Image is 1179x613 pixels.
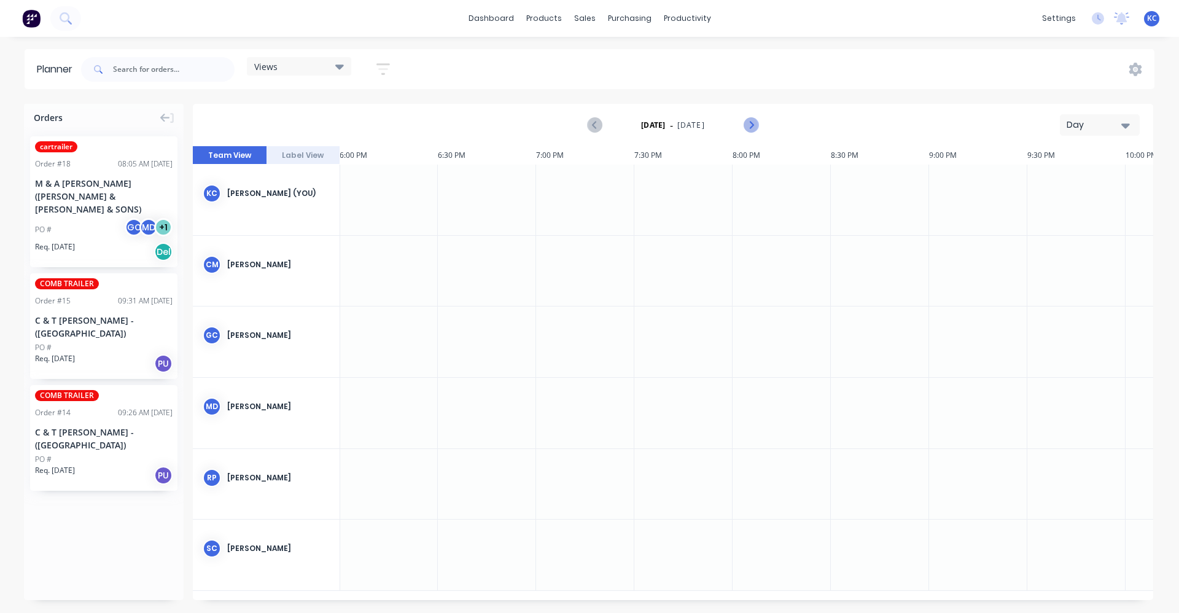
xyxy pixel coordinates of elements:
input: Search for orders... [113,57,235,82]
div: 7:00 PM [536,146,634,165]
div: C & T [PERSON_NAME] - ([GEOGRAPHIC_DATA]) [35,426,173,451]
div: 09:31 AM [DATE] [118,295,173,306]
div: [PERSON_NAME] [227,330,330,341]
div: 8:30 PM [831,146,929,165]
div: 8:00 PM [733,146,831,165]
span: cartrailer [35,141,77,152]
span: COMB TRAILER [35,278,99,289]
div: [PERSON_NAME] (You) [227,188,330,199]
button: Next page [744,117,758,133]
div: 08:05 AM [DATE] [118,158,173,170]
div: MD [139,218,158,236]
div: 09:26 AM [DATE] [118,407,173,418]
div: settings [1036,9,1082,28]
div: 6:00 PM [340,146,438,165]
div: [PERSON_NAME] [227,259,330,270]
strong: [DATE] [641,120,666,131]
div: sales [568,9,602,28]
div: [PERSON_NAME] [227,472,330,483]
a: dashboard [462,9,520,28]
div: PO # [35,342,52,353]
span: Req. [DATE] [35,353,75,364]
span: Req. [DATE] [35,465,75,476]
div: SC [203,539,221,558]
div: [PERSON_NAME] [227,543,330,554]
div: PU [154,466,173,485]
div: M & A [PERSON_NAME] ([PERSON_NAME] & [PERSON_NAME] & SONS) [35,177,173,216]
button: Team View [193,146,267,165]
div: GC [203,326,221,345]
div: PO # [35,454,52,465]
button: Previous page [588,117,602,133]
span: KC [1147,13,1157,24]
span: [DATE] [677,120,705,131]
div: GC [125,218,143,236]
div: productivity [658,9,717,28]
div: products [520,9,568,28]
div: [PERSON_NAME] [227,401,330,412]
div: KC [203,184,221,203]
span: Req. [DATE] [35,241,75,252]
div: C & T [PERSON_NAME] - ([GEOGRAPHIC_DATA]) [35,314,173,340]
div: Del [154,243,173,261]
div: Day [1067,119,1123,131]
div: PU [154,354,173,373]
div: 9:00 PM [929,146,1027,165]
div: Planner [37,62,79,77]
span: Views [254,60,278,73]
button: Label View [267,146,340,165]
span: - [670,118,673,133]
div: Order # 18 [35,158,71,170]
span: COMB TRAILER [35,390,99,401]
div: 7:30 PM [634,146,733,165]
div: Order # 15 [35,295,71,306]
div: 9:30 PM [1027,146,1126,165]
div: 6:30 PM [438,146,536,165]
div: cM [203,256,221,274]
div: Order # 14 [35,407,71,418]
div: PO # [35,224,52,235]
div: + 1 [154,218,173,236]
div: MD [203,397,221,416]
button: Day [1060,114,1140,136]
div: RP [203,469,221,487]
div: purchasing [602,9,658,28]
img: Factory [22,9,41,28]
span: Orders [34,111,63,124]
